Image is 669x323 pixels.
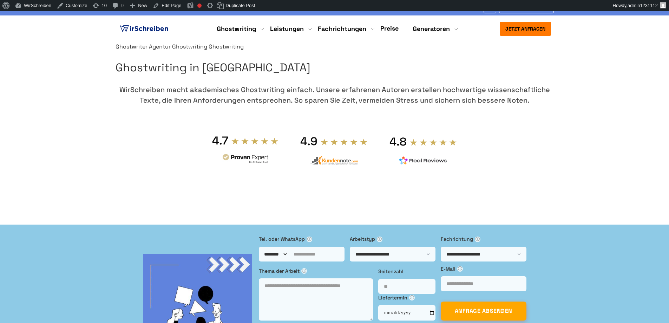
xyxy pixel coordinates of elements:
[377,237,382,242] span: ⓘ
[441,235,526,243] label: Fachrichtung
[231,137,279,145] img: stars
[475,237,480,242] span: ⓘ
[116,59,554,77] h1: Ghostwriting in [GEOGRAPHIC_DATA]
[380,24,399,32] a: Preise
[413,25,450,33] a: Generatoren
[350,235,435,243] label: Arbeitstyp
[197,4,202,8] div: Focus keyphrase not set
[300,134,317,148] div: 4.9
[441,302,526,321] button: ANFRAGE ABSENDEN
[217,25,256,33] a: Ghostwriting
[307,237,312,242] span: ⓘ
[118,24,170,34] img: logo ghostwriter-österreich
[116,43,171,50] a: Ghostwriter Agentur
[457,266,463,272] span: ⓘ
[212,134,228,148] div: 4.7
[209,43,244,50] span: Ghostwriting
[172,43,207,50] a: Ghostwriting
[399,156,447,165] img: realreviews
[270,25,304,33] a: Leistungen
[409,138,457,146] img: stars
[301,268,307,274] span: ⓘ
[441,265,526,273] label: E-Mail
[378,267,435,275] label: Seitenzahl
[318,25,366,33] a: Fachrichtungen
[310,156,358,165] img: kundennote
[320,138,368,146] img: stars
[409,295,415,301] span: ⓘ
[378,294,435,302] label: Liefertermin
[259,267,373,275] label: Thema der Arbeit
[116,84,554,105] div: WirSchreiben macht akademisches Ghostwriting einfach. Unsere erfahrenen Autoren erstellen hochwer...
[389,135,407,149] div: 4.8
[628,3,658,8] span: admin1231112
[259,235,345,243] label: Tel. oder WhatsApp
[500,22,551,36] button: Jetzt anfragen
